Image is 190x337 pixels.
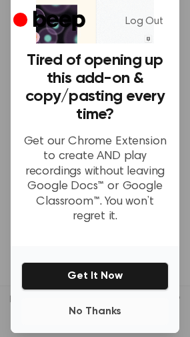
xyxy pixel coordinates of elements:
button: Get It Now [21,262,169,290]
h3: Tired of opening up this add-on & copy/pasting every time? [21,51,169,124]
button: No Thanks [21,298,169,325]
p: Get our Chrome Extension to create AND play recordings without leaving Google Docs™ or Google Cla... [21,134,169,225]
a: Beep [13,9,89,35]
a: Log Out [112,5,177,37]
